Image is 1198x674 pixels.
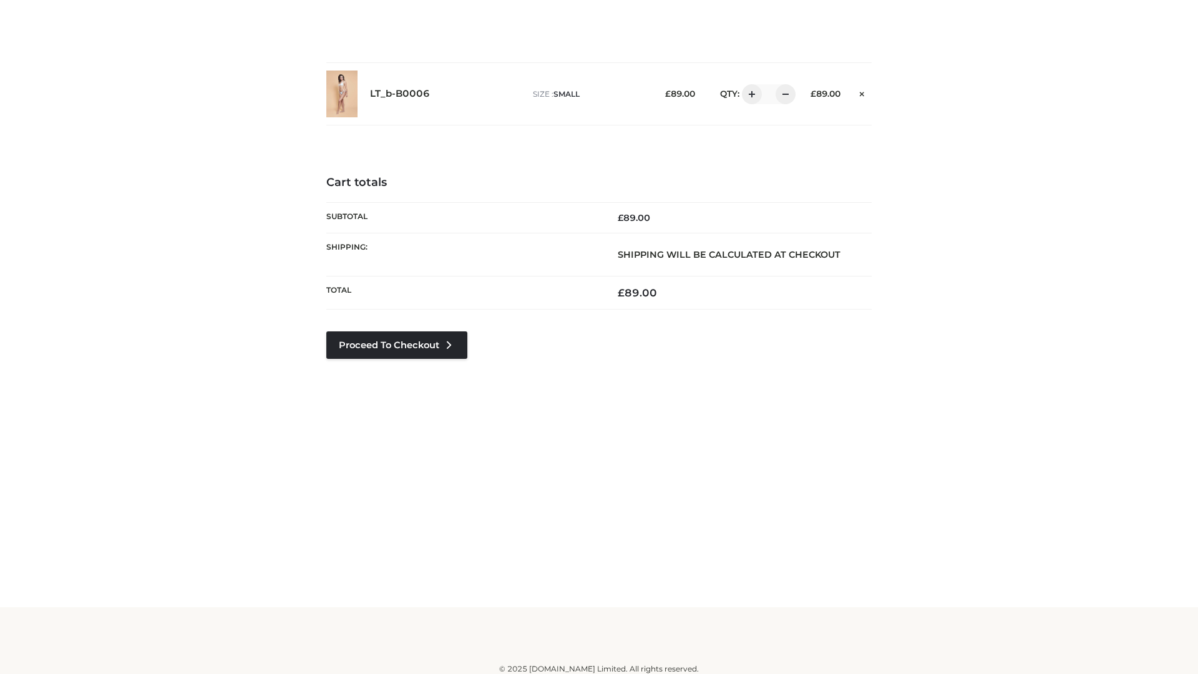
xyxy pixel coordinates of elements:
[533,89,646,100] p: size :
[326,71,358,117] img: LT_b-B0006 - SMALL
[326,331,467,359] a: Proceed to Checkout
[326,233,599,276] th: Shipping:
[326,276,599,310] th: Total
[618,286,657,299] bdi: 89.00
[665,89,695,99] bdi: 89.00
[853,84,872,100] a: Remove this item
[326,202,599,233] th: Subtotal
[618,212,623,223] span: £
[811,89,840,99] bdi: 89.00
[618,249,840,260] strong: Shipping will be calculated at checkout
[326,176,872,190] h4: Cart totals
[553,89,580,99] span: SMALL
[618,212,650,223] bdi: 89.00
[618,286,625,299] span: £
[708,84,791,104] div: QTY:
[665,89,671,99] span: £
[370,88,430,100] a: LT_b-B0006
[811,89,816,99] span: £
